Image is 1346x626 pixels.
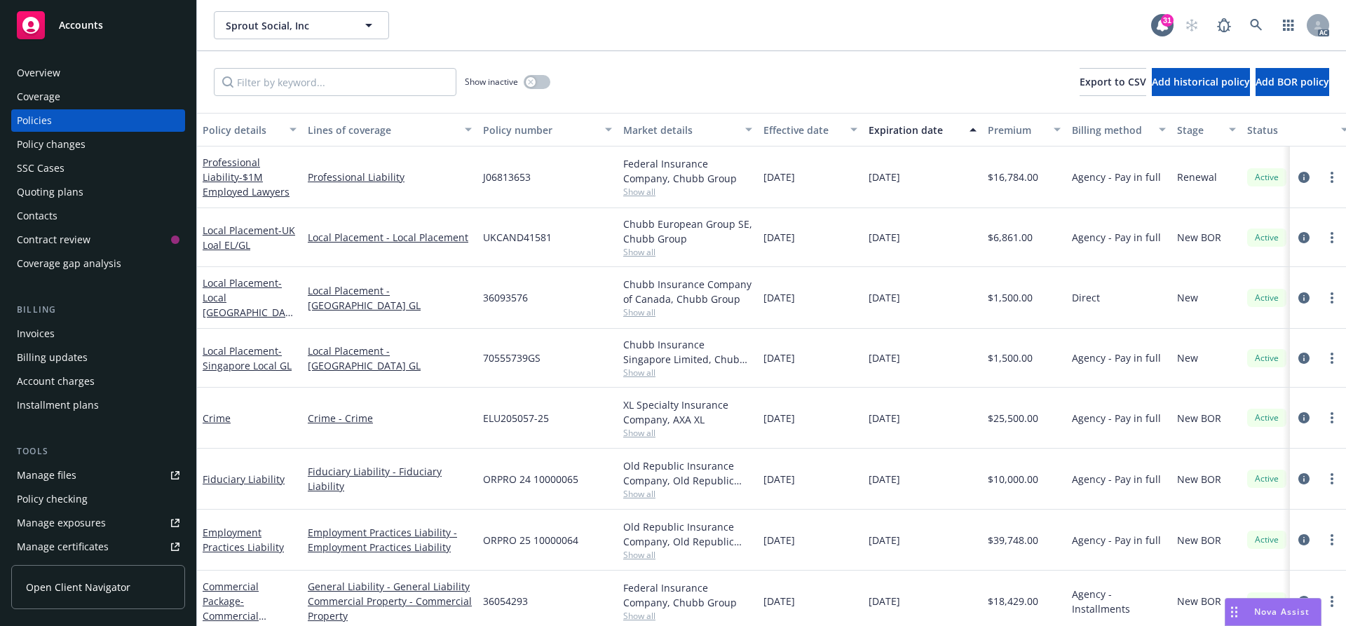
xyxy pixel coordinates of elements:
[1072,290,1100,305] span: Direct
[1177,351,1198,365] span: New
[17,62,60,84] div: Overview
[11,6,185,45] a: Accounts
[869,170,900,184] span: [DATE]
[11,252,185,275] a: Coverage gap analysis
[11,181,185,203] a: Quoting plans
[623,549,752,561] span: Show all
[1177,533,1221,547] span: New BOR
[1324,290,1340,306] a: more
[1324,531,1340,548] a: more
[623,458,752,488] div: Old Republic Insurance Company, Old Republic General Insurance Group
[1253,595,1281,608] span: Active
[308,283,472,313] a: Local Placement - [GEOGRAPHIC_DATA] GL
[1253,472,1281,485] span: Active
[623,186,752,198] span: Show all
[1324,593,1340,610] a: more
[1296,470,1312,487] a: circleInformation
[203,276,293,334] span: - Local [GEOGRAPHIC_DATA] GL
[1177,170,1217,184] span: Renewal
[1256,68,1329,96] button: Add BOR policy
[1161,14,1174,27] div: 31
[17,464,76,486] div: Manage files
[1072,123,1150,137] div: Billing method
[1080,68,1146,96] button: Export to CSV
[623,337,752,367] div: Chubb Insurance Singapore Limited, Chubb Group
[17,229,90,251] div: Contract review
[1178,11,1206,39] a: Start snowing
[203,411,231,425] a: Crime
[1274,11,1303,39] a: Switch app
[763,123,842,137] div: Effective date
[863,113,982,147] button: Expiration date
[203,224,295,252] a: Local Placement
[623,488,752,500] span: Show all
[982,113,1066,147] button: Premium
[1072,170,1161,184] span: Agency - Pay in full
[477,113,618,147] button: Policy number
[988,411,1038,426] span: $25,500.00
[623,217,752,246] div: Chubb European Group SE, Chubb Group
[308,525,472,554] a: Employment Practices Liability - Employment Practices Liability
[26,580,130,594] span: Open Client Navigator
[988,230,1033,245] span: $6,861.00
[11,205,185,227] a: Contacts
[308,123,456,137] div: Lines of coverage
[763,472,795,486] span: [DATE]
[763,290,795,305] span: [DATE]
[11,322,185,345] a: Invoices
[308,594,472,623] a: Commercial Property - Commercial Property
[1072,533,1161,547] span: Agency - Pay in full
[308,230,472,245] a: Local Placement - Local Placement
[11,109,185,132] a: Policies
[763,594,795,608] span: [DATE]
[1324,229,1340,246] a: more
[203,123,281,137] div: Policy details
[1225,599,1243,625] div: Drag to move
[1152,75,1250,88] span: Add historical policy
[1210,11,1238,39] a: Report a Bug
[483,170,531,184] span: J06813653
[869,230,900,245] span: [DATE]
[483,230,552,245] span: UKCAND41581
[465,76,518,88] span: Show inactive
[763,533,795,547] span: [DATE]
[11,444,185,458] div: Tools
[763,411,795,426] span: [DATE]
[869,472,900,486] span: [DATE]
[1177,230,1221,245] span: New BOR
[1324,169,1340,186] a: more
[618,113,758,147] button: Market details
[1296,350,1312,367] a: circleInformation
[988,594,1038,608] span: $18,429.00
[1177,411,1221,426] span: New BOR
[17,157,64,179] div: SSC Cases
[1296,531,1312,548] a: circleInformation
[1152,68,1250,96] button: Add historical policy
[17,346,88,369] div: Billing updates
[623,610,752,622] span: Show all
[308,343,472,373] a: Local Placement - [GEOGRAPHIC_DATA] GL
[17,536,109,558] div: Manage certificates
[203,224,295,252] span: - UK Loal EL/GL
[763,230,795,245] span: [DATE]
[869,123,961,137] div: Expiration date
[869,351,900,365] span: [DATE]
[988,533,1038,547] span: $39,748.00
[203,156,290,198] a: Professional Liability
[1247,123,1333,137] div: Status
[11,157,185,179] a: SSC Cases
[1253,231,1281,244] span: Active
[869,290,900,305] span: [DATE]
[869,411,900,426] span: [DATE]
[623,277,752,306] div: Chubb Insurance Company of Canada, Chubb Group
[17,252,121,275] div: Coverage gap analysis
[11,512,185,534] a: Manage exposures
[17,488,88,510] div: Policy checking
[623,580,752,610] div: Federal Insurance Company, Chubb Group
[1072,411,1161,426] span: Agency - Pay in full
[1066,113,1171,147] button: Billing method
[11,488,185,510] a: Policy checking
[302,113,477,147] button: Lines of coverage
[308,579,472,594] a: General Liability - General Liability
